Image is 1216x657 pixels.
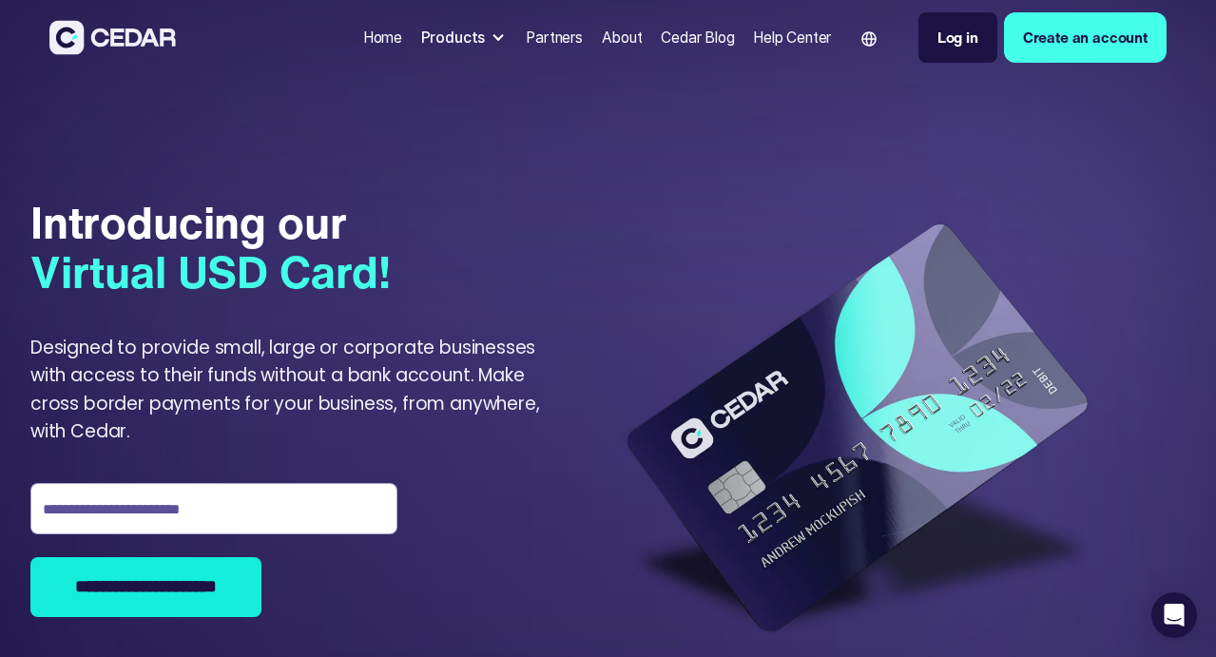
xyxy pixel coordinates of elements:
form: Join the waiting list [30,483,397,617]
a: Log in [918,12,997,64]
div: Partners [526,27,583,49]
div: Products [414,19,515,56]
a: Help Center [745,17,839,59]
div: Designed to provide small, large or corporate businesses with access to their funds without a ban... [30,334,571,446]
div: Introducing our [30,198,391,296]
a: Partners [519,17,590,59]
div: Home [363,27,402,49]
a: Create an account [1004,12,1167,64]
div: Log in [937,27,978,49]
img: world icon [861,31,877,47]
a: About [594,17,650,59]
div: About [602,27,643,49]
span: Virtual USD Card! [30,239,391,304]
a: Home [356,17,410,59]
div: Open Intercom Messenger [1151,592,1197,638]
div: Help Center [753,27,831,49]
div: Products [421,27,486,49]
div: Cedar Blog [661,27,734,49]
a: Cedar Blog [653,17,742,59]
